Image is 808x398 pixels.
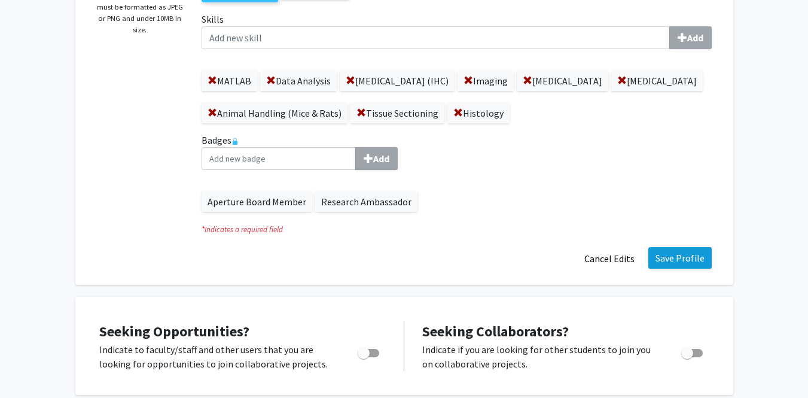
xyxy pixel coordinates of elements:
div: Toggle [676,342,709,360]
button: Save Profile [648,247,712,269]
p: Indicate to faculty/staff and other users that you are looking for opportunities to join collabor... [99,342,335,371]
iframe: Chat [9,344,51,389]
label: Histology [447,103,510,123]
span: Seeking Collaborators? [422,322,569,341]
button: Badges [355,147,398,170]
label: Skills [202,12,712,49]
label: Animal Handling (Mice & Rats) [202,103,347,123]
label: Data Analysis [260,71,337,91]
label: Research Ambassador [315,192,417,212]
label: Imaging [458,71,514,91]
label: Aperture Board Member [202,192,312,212]
span: Seeking Opportunities? [99,322,249,341]
label: [MEDICAL_DATA] [611,71,703,91]
div: Toggle [353,342,386,360]
label: MATLAB [202,71,257,91]
b: Add [373,153,389,165]
label: Badges [202,133,712,170]
label: [MEDICAL_DATA] (IHC) [340,71,455,91]
button: Skills [669,26,712,49]
i: Indicates a required field [202,224,712,235]
input: SkillsAdd [202,26,670,49]
b: Add [687,32,703,44]
button: Cancel Edits [577,247,642,270]
label: Tissue Sectioning [350,103,444,123]
input: BadgesAdd [202,147,356,170]
label: [MEDICAL_DATA] [517,71,608,91]
p: Indicate if you are looking for other students to join you on collaborative projects. [422,342,658,371]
